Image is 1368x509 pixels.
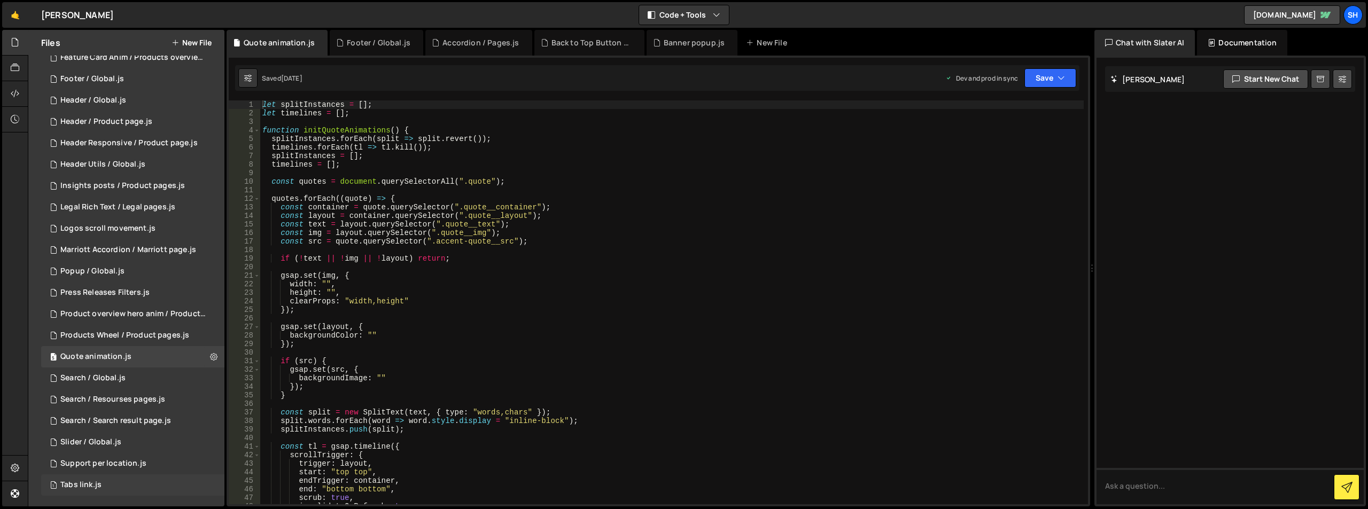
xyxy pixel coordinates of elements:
div: 14 [229,212,260,220]
div: Support per location.js [60,459,146,468]
div: 19 [229,254,260,263]
div: 9427/30706.js [41,261,224,282]
div: Banner popup.js [664,37,725,48]
div: 16 [229,229,260,237]
div: Product overview hero anim / Products pages.js [60,309,208,319]
div: Back to Top Button / Global.js [551,37,632,48]
button: Start new chat [1223,69,1308,89]
div: 42 [229,451,260,459]
div: Popup / Global.js [60,267,125,276]
div: 32 [229,365,260,374]
div: 41 [229,442,260,451]
div: 18 [229,246,260,254]
div: 43 [229,459,260,468]
div: 22 [229,280,260,288]
div: 7 [229,152,260,160]
div: 9427/39878.js [41,239,224,261]
div: Search / Global.js [60,373,126,383]
span: 5 [50,354,57,362]
div: 9427/21675.js [41,282,224,303]
div: Quote animation.js [60,352,131,362]
div: 34 [229,382,260,391]
div: 9427/33537.js [41,410,224,432]
div: Quote animation.js [244,37,315,48]
div: 11 [229,186,260,194]
div: 6 [229,143,260,152]
div: 10 [229,177,260,186]
div: Chat with Slater AI [1094,30,1195,56]
div: 30 [229,348,260,357]
h2: [PERSON_NAME] [1110,74,1185,84]
div: 9427/22236.js [41,154,224,175]
div: 24 [229,297,260,306]
div: 9427/21456.js [41,90,224,111]
div: 47 [229,494,260,502]
div: 35 [229,391,260,400]
div: 4 [229,126,260,135]
div: New File [746,37,791,48]
div: [DATE] [281,74,302,83]
div: [PERSON_NAME] [41,9,114,21]
div: Marriott Accordion / Marriott page.js [60,245,196,255]
div: 5 [229,135,260,143]
div: Dev and prod in sync [945,74,1018,83]
div: Insights posts / Product pages.js [60,181,185,191]
div: Feature Card Anim / Products overview page.js [60,53,208,62]
div: 36 [229,400,260,408]
span: 1 [50,482,57,490]
div: Header / Product page.js [60,117,152,127]
div: Accordion / Pages.js [442,37,519,48]
div: 9427/41992.js [41,218,224,239]
a: 🤙 [2,2,28,28]
div: 9427/42414.js [41,346,224,367]
div: 9427/22226.js [41,132,224,154]
div: 9427/22336.js [41,47,228,68]
div: 9427/22618.js [41,197,224,218]
div: Search / Resourses pages.js [60,395,165,404]
div: 9427/33621.js [41,367,224,389]
div: 25 [229,306,260,314]
div: Header Utils / Global.js [60,160,145,169]
div: 9 [229,169,260,177]
div: Footer / Global.js [347,37,410,48]
div: Saved [262,74,302,83]
div: Header Responsive / Product page.js [60,138,198,148]
div: Documentation [1197,30,1287,56]
div: 33 [229,374,260,382]
div: 27 [229,323,260,331]
div: 45 [229,476,260,485]
div: 28 [229,331,260,340]
div: Header / Global.js [60,96,126,105]
button: Code + Tools [639,5,729,25]
div: 9427/21318.js [41,68,224,90]
div: 9427/28411.js [41,453,224,474]
div: 26 [229,314,260,323]
div: 40 [229,434,260,442]
div: 3 [229,118,260,126]
div: 13 [229,203,260,212]
div: 9427/23957.js [41,175,224,197]
div: 17 [229,237,260,246]
div: Products Wheel / Product pages.js [60,331,189,340]
div: 38 [229,417,260,425]
div: 31 [229,357,260,365]
div: 9427/24124.js [41,389,224,410]
div: Search / Search result page.js [60,416,171,426]
h2: Files [41,37,60,49]
div: Legal Rich Text / Legal pages.js [60,202,175,212]
div: 9427/24902.js [41,303,228,325]
div: Press Releases Filters.js [60,288,150,297]
button: Save [1024,68,1076,88]
div: Tabs link.js [60,480,102,490]
div: 9427/26362.js [41,325,224,346]
a: Sh [1343,5,1363,25]
div: 15 [229,220,260,229]
div: Logos scroll movement.js [60,224,156,233]
div: 46 [229,485,260,494]
div: Footer / Global.js [60,74,124,84]
div: 9427/32926.js [41,432,224,453]
button: New File [172,38,212,47]
div: 39 [229,425,260,434]
div: 21 [229,271,260,280]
